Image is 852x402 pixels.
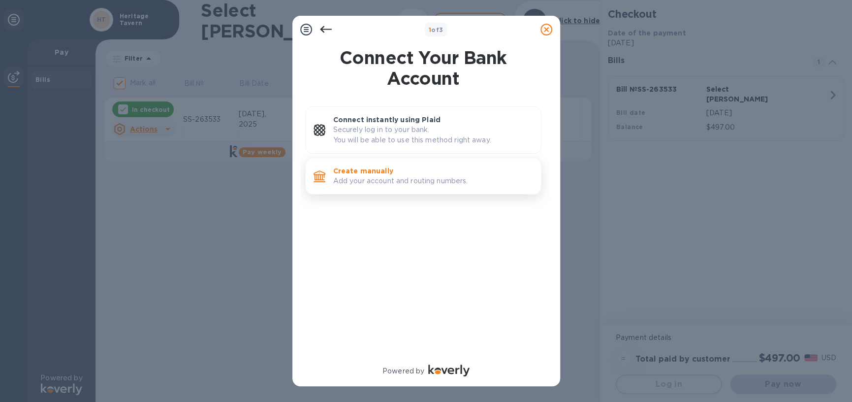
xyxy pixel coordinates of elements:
[333,115,533,125] p: Connect instantly using Plaid
[301,47,545,89] h1: Connect Your Bank Account
[428,365,470,376] img: Logo
[382,366,424,376] p: Powered by
[333,176,533,186] p: Add your account and routing numbers.
[333,125,533,145] p: Securely log in to your bank. You will be able to use this method right away.
[333,166,533,176] p: Create manually
[429,26,431,33] span: 1
[429,26,443,33] b: of 3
